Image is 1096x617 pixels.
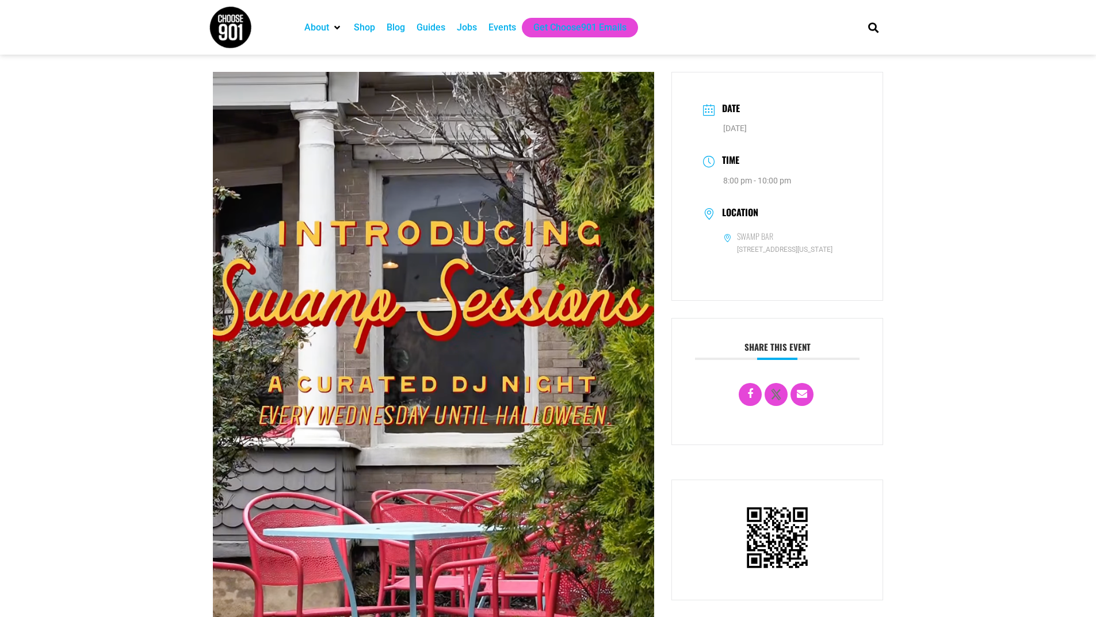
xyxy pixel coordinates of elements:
a: About [304,21,329,35]
h3: Share this event [695,342,860,360]
span: [DATE] [723,124,747,133]
nav: Main nav [299,18,849,37]
h3: Time [716,153,739,170]
a: Guides [417,21,445,35]
span: [STREET_ADDRESS][US_STATE] [723,244,852,255]
a: Shop [354,21,375,35]
a: Email [791,383,814,406]
h3: Location [716,207,758,221]
a: Jobs [457,21,477,35]
div: About [299,18,348,37]
h6: Swamp Bar [737,231,773,242]
a: Blog [387,21,405,35]
h3: Date [716,101,740,118]
div: Search [864,18,883,37]
img: QR Code [743,503,812,572]
a: Events [488,21,516,35]
a: Share on Facebook [739,383,762,406]
abbr: 8:00 pm - 10:00 pm [723,176,791,185]
a: Get Choose901 Emails [533,21,627,35]
a: X Social Network [765,383,788,406]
